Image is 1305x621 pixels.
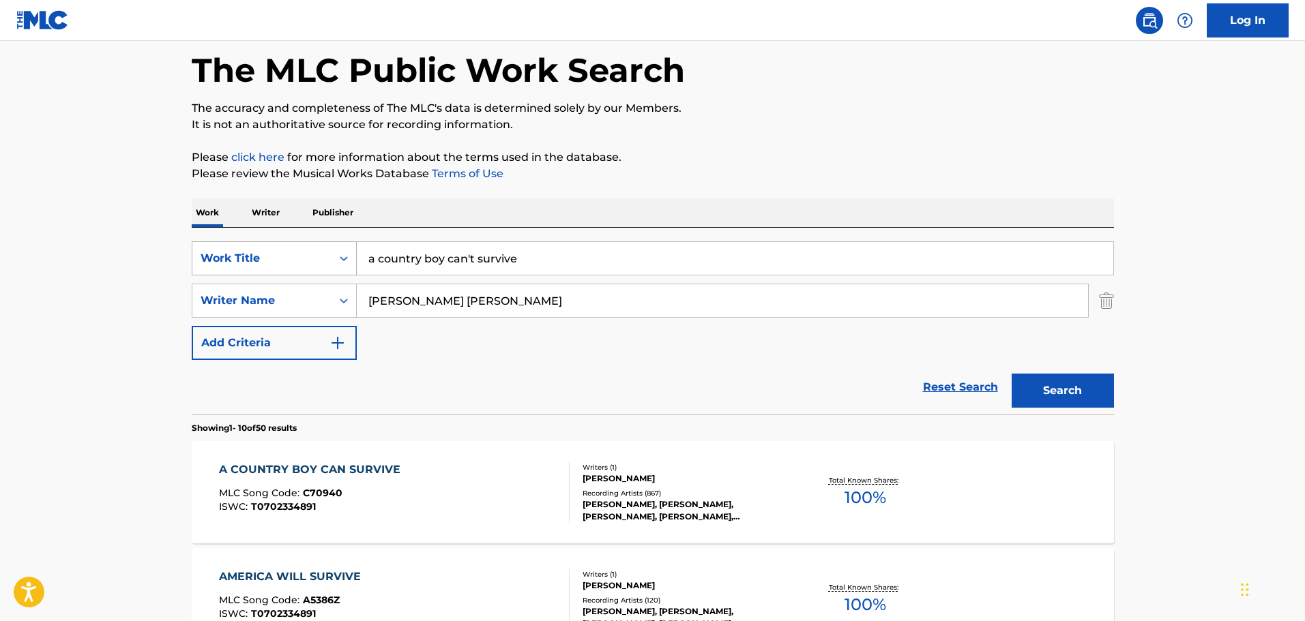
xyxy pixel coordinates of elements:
[329,335,346,351] img: 9d2ae6d4665cec9f34b9.svg
[1141,12,1158,29] img: search
[583,579,789,592] div: [PERSON_NAME]
[192,198,223,227] p: Work
[583,462,789,472] div: Writers ( 1 )
[845,485,886,510] span: 100 %
[1099,284,1114,318] img: Delete Criterion
[192,166,1114,182] p: Please review the Musical Works Database
[192,100,1114,117] p: The accuracy and completeness of The MLC's data is determined solely by our Members.
[192,326,357,360] button: Add Criteria
[1241,569,1249,610] div: Drag
[583,595,789,605] div: Recording Artists ( 120 )
[1237,556,1305,621] iframe: Chat Widget
[1136,7,1163,34] a: Public Search
[201,250,323,267] div: Work Title
[219,487,303,499] span: MLC Song Code :
[1177,12,1193,29] img: help
[1171,7,1199,34] div: Help
[829,475,902,485] p: Total Known Shares:
[192,117,1114,133] p: It is not an authoritative source for recording information.
[16,10,69,30] img: MLC Logo
[303,487,342,499] span: C70940
[192,50,685,91] h1: The MLC Public Work Search
[251,607,316,620] span: T0702334891
[192,441,1114,543] a: A COUNTRY BOY CAN SURVIVEMLC Song Code:C70940ISWC:T0702334891Writers (1)[PERSON_NAME]Recording Ar...
[916,372,1005,402] a: Reset Search
[308,198,357,227] p: Publisher
[219,594,303,606] span: MLC Song Code :
[583,498,789,523] div: [PERSON_NAME], [PERSON_NAME], [PERSON_NAME], [PERSON_NAME], [PERSON_NAME]
[192,149,1114,166] p: Please for more information about the terms used in the database.
[303,594,340,606] span: A5386Z
[219,461,407,478] div: A COUNTRY BOY CAN SURVIVE
[429,167,503,180] a: Terms of Use
[192,241,1114,414] form: Search Form
[583,569,789,579] div: Writers ( 1 )
[829,582,902,592] p: Total Known Shares:
[201,292,323,309] div: Writer Name
[231,151,284,164] a: click here
[1012,374,1114,408] button: Search
[1207,3,1289,37] a: Log In
[251,500,316,513] span: T0702334891
[192,422,297,434] p: Showing 1 - 10 of 50 results
[583,488,789,498] div: Recording Artists ( 867 )
[219,607,251,620] span: ISWC :
[219,569,368,585] div: AMERICA WILL SURVIVE
[248,198,284,227] p: Writer
[583,472,789,485] div: [PERSON_NAME]
[219,500,251,513] span: ISWC :
[845,592,886,617] span: 100 %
